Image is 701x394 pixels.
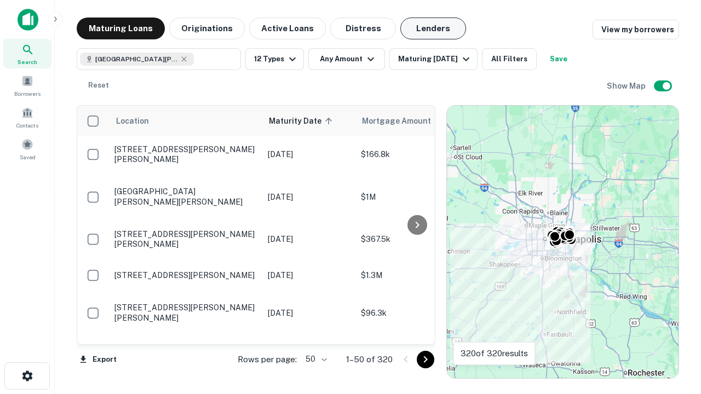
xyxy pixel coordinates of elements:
p: 320 of 320 results [461,347,528,360]
button: Save your search to get updates of matches that match your search criteria. [541,48,576,70]
p: $367.5k [361,233,470,245]
button: Originations [169,18,245,39]
a: Saved [3,134,51,164]
p: [STREET_ADDRESS][PERSON_NAME][PERSON_NAME] [114,303,257,322]
p: Rows per page: [238,353,297,366]
p: [GEOGRAPHIC_DATA][PERSON_NAME][PERSON_NAME] [114,187,257,206]
button: Export [77,351,119,368]
button: Any Amount [308,48,385,70]
button: All Filters [482,48,537,70]
p: [DATE] [268,191,350,203]
button: Distress [330,18,396,39]
p: $228k [361,344,470,356]
div: 50 [301,351,329,367]
p: $1.3M [361,269,470,281]
a: Search [3,39,51,68]
th: Maturity Date [262,106,355,136]
a: Borrowers [3,71,51,100]
p: [STREET_ADDRESS][PERSON_NAME] [114,270,257,280]
button: Active Loans [249,18,326,39]
span: Contacts [16,121,38,130]
span: Search [18,57,37,66]
h6: Show Map [607,80,647,92]
button: 12 Types [245,48,304,70]
span: Mortgage Amount [362,114,445,128]
span: Location [116,114,149,128]
div: 0 0 [447,106,679,378]
p: [STREET_ADDRESS][PERSON_NAME][PERSON_NAME] [114,229,257,249]
span: Maturity Date [269,114,336,128]
th: Location [109,106,262,136]
th: Mortgage Amount [355,106,476,136]
button: Maturing [DATE] [389,48,478,70]
p: $1M [361,191,470,203]
a: View my borrowers [593,20,679,39]
p: [DATE] [268,307,350,319]
p: $166.8k [361,148,470,160]
p: $96.3k [361,307,470,319]
button: Go to next page [417,351,434,368]
img: capitalize-icon.png [18,9,38,31]
iframe: Chat Widget [646,271,701,324]
a: Contacts [3,102,51,132]
button: Reset [81,74,116,96]
span: Borrowers [14,89,41,98]
span: Saved [20,153,36,161]
p: [DATE] [268,148,350,160]
button: Lenders [400,18,466,39]
span: [GEOGRAPHIC_DATA][PERSON_NAME], [GEOGRAPHIC_DATA], [GEOGRAPHIC_DATA] [95,54,177,64]
p: [DATE] [268,233,350,245]
p: 1–50 of 320 [346,353,393,366]
button: Maturing Loans [77,18,165,39]
p: [STREET_ADDRESS][PERSON_NAME][PERSON_NAME] [114,144,257,164]
div: Maturing [DATE] [398,53,473,66]
p: [DATE] [268,344,350,356]
p: [DATE] [268,269,350,281]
